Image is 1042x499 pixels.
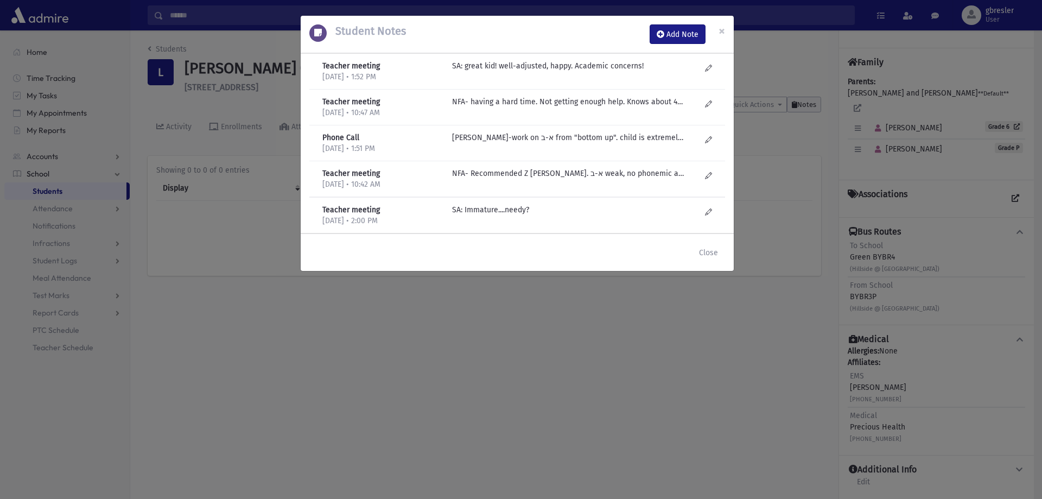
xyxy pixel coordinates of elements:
[452,168,684,179] p: NFA- Recommended Z [PERSON_NAME]. א-ב weak, no phonemic awareness. Self distracted and can distra...
[452,60,684,72] p: SA: great kid! well-adjusted, happy. Academic concerns!
[322,97,380,106] b: Teacher meeting
[710,16,734,46] button: Close
[322,108,441,118] p: [DATE] • 10:47 AM
[322,169,380,178] b: Teacher meeting
[322,205,380,214] b: Teacher meeting
[322,216,441,226] p: [DATE] • 2:00 PM
[322,72,441,83] p: [DATE] • 1:52 PM
[452,204,684,216] p: SA: Immature....needy?
[719,23,725,39] span: ×
[452,96,684,108] p: NFA- having a hard time. Not getting enough help. Knows about 4 letters of the aleph bais!!! Not ...
[692,243,725,262] button: Close
[327,24,406,37] h5: Student Notes
[322,61,380,71] b: Teacher meeting
[322,133,359,142] b: Phone Call
[650,24,706,44] button: Add Note
[322,179,441,190] p: [DATE] • 10:42 AM
[452,132,684,143] p: [PERSON_NAME]-work on א-ב from "bottom up". child is extremely aware that doesn't know. Focusing ...
[322,143,441,154] p: [DATE] • 1:51 PM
